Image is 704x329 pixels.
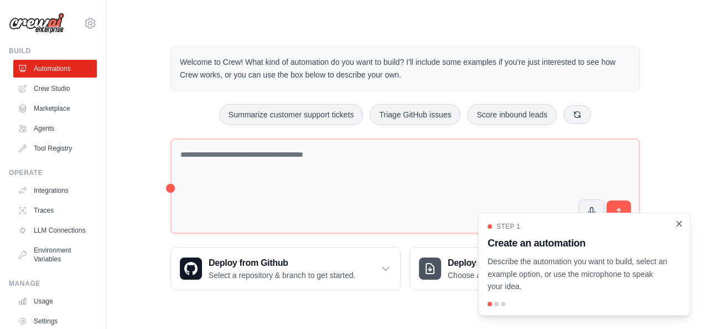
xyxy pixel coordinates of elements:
a: Automations [13,60,97,78]
button: Score inbound leads [467,104,557,125]
a: Agents [13,120,97,137]
div: Manage [9,279,97,288]
a: LLM Connections [13,222,97,239]
h3: Deploy from zip file [448,256,541,270]
img: Logo [9,13,64,34]
button: Triage GitHub issues [370,104,460,125]
h3: Create an automation [488,235,668,251]
p: Choose a zip file to upload. [448,270,541,281]
a: Usage [13,292,97,310]
a: Integrations [13,182,97,199]
div: Operate [9,168,97,177]
a: Tool Registry [13,140,97,157]
h3: Deploy from Github [209,256,355,270]
a: Environment Variables [13,241,97,268]
p: Select a repository & branch to get started. [209,270,355,281]
a: Crew Studio [13,80,97,97]
a: Traces [13,202,97,219]
p: Welcome to Crew! What kind of automation do you want to build? I'll include some examples if you'... [180,56,630,81]
p: Describe the automation you want to build, select an example option, or use the microphone to spe... [488,255,668,293]
iframe: Chat Widget [649,276,704,329]
div: Build [9,47,97,55]
button: Summarize customer support tickets [219,104,363,125]
span: Step 1 [496,222,520,231]
a: Marketplace [13,100,97,117]
button: Close walkthrough [675,219,684,228]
